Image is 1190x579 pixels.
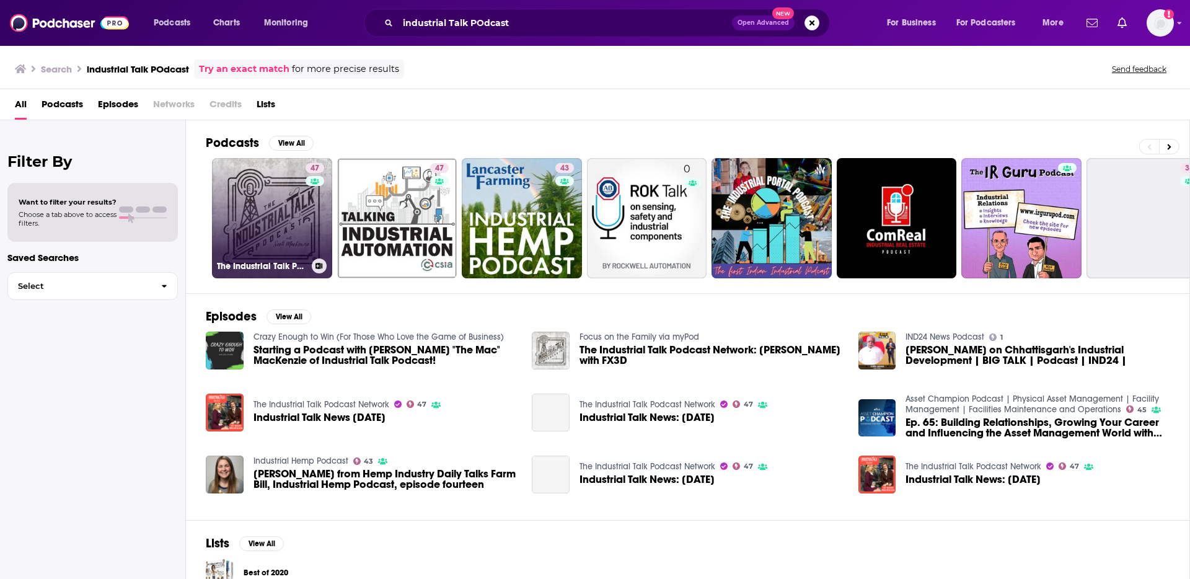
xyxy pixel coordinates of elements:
[772,7,795,19] span: New
[206,536,229,551] h2: Lists
[269,136,314,151] button: View All
[398,13,732,33] input: Search podcasts, credits, & more...
[206,309,311,324] a: EpisodesView All
[587,158,707,278] a: 0
[205,13,247,33] a: Charts
[744,402,753,407] span: 47
[1126,405,1147,413] a: 45
[435,162,444,175] span: 47
[560,162,569,175] span: 43
[906,332,984,342] a: IND24 News Podcast
[257,94,275,120] a: Lists
[858,399,896,437] img: Ep. 65: Building Relationships, Growing Your Career and Influencing the Asset Management World wi...
[145,13,206,33] button: open menu
[1164,9,1174,19] svg: Add a profile image
[430,163,449,173] a: 47
[253,469,518,490] a: Kristen Nichols from Hemp Industry Daily Talks Farm Bill, Industrial Hemp Podcast, episode fourteen
[206,309,257,324] h2: Episodes
[253,345,518,366] a: Starting a Podcast with Scott "The Mac" MacKenzie of Industrial Talk Podcast!
[532,456,570,493] a: Industrial Talk News: 9-21-21
[532,332,570,369] img: The Industrial Talk Podcast Network: Chris Harbaugh with FX3D
[744,464,753,469] span: 47
[253,332,504,342] a: Crazy Enough to Win (For Those Who Love the Game of Business)
[580,332,699,342] a: Focus on the Family via myPod
[532,394,570,431] a: Industrial Talk News: 9-28-21
[15,94,27,120] a: All
[906,417,1170,438] a: Ep. 65: Building Relationships, Growing Your Career and Influencing the Asset Management World wi...
[154,14,190,32] span: Podcasts
[253,412,386,423] a: Industrial Talk News 10-07-21
[206,536,284,551] a: ListsView All
[306,163,324,173] a: 47
[8,282,151,290] span: Select
[212,158,332,278] a: 47The Industrial Talk Podcast Network
[364,459,373,464] span: 43
[253,469,518,490] span: [PERSON_NAME] from Hemp Industry Daily Talks Farm Bill, Industrial Hemp Podcast, episode fourteen
[267,309,311,324] button: View All
[19,210,117,228] span: Choose a tab above to access filters.
[1059,462,1079,470] a: 47
[887,14,936,32] span: For Business
[42,94,83,120] a: Podcasts
[98,94,138,120] a: Episodes
[10,11,129,35] img: Podchaser - Follow, Share and Rate Podcasts
[1108,64,1170,74] button: Send feedback
[906,345,1170,366] a: राजीव अग्रवाल on Chhattisgarh's Industrial Development | BIG TALK | Podcast | IND24 |
[213,14,240,32] span: Charts
[580,461,715,472] a: The Industrial Talk Podcast Network
[353,457,374,465] a: 43
[311,162,319,175] span: 47
[417,402,426,407] span: 47
[1137,407,1147,413] span: 45
[906,345,1170,366] span: [PERSON_NAME] on Chhattisgarh's Industrial Development | BIG TALK | Podcast | IND24 |
[7,252,178,263] p: Saved Searches
[206,135,314,151] a: PodcastsView All
[733,462,753,470] a: 47
[906,474,1041,485] span: Industrial Talk News: [DATE]
[733,400,753,408] a: 47
[7,152,178,170] h2: Filter By
[906,394,1159,415] a: Asset Champion Podcast | Physical Asset Management | Facility Management | Facilities Maintenance...
[858,456,896,493] img: Industrial Talk News: 11-17-21
[989,334,1003,341] a: 1
[209,94,242,120] span: Credits
[948,13,1034,33] button: open menu
[206,332,244,369] img: Starting a Podcast with Scott "The Mac" MacKenzie of Industrial Talk Podcast!
[956,14,1016,32] span: For Podcasters
[1000,335,1003,340] span: 1
[253,399,389,410] a: The Industrial Talk Podcast Network
[255,13,324,33] button: open menu
[1070,464,1079,469] span: 47
[580,345,844,366] span: The Industrial Talk Podcast Network: [PERSON_NAME] with FX3D
[1113,12,1132,33] a: Show notifications dropdown
[462,158,582,278] a: 43
[206,394,244,431] img: Industrial Talk News 10-07-21
[580,412,715,423] a: Industrial Talk News: 9-28-21
[580,345,844,366] a: The Industrial Talk Podcast Network: Chris Harbaugh with FX3D
[858,332,896,369] img: राजीव अग्रवाल on Chhattisgarh's Industrial Development | BIG TALK | Podcast | IND24 |
[1042,14,1064,32] span: More
[19,198,117,206] span: Want to filter your results?
[407,400,427,408] a: 47
[580,474,715,485] span: Industrial Talk News: [DATE]
[732,15,795,30] button: Open AdvancedNew
[206,456,244,493] img: Kristen Nichols from Hemp Industry Daily Talks Farm Bill, Industrial Hemp Podcast, episode fourteen
[376,9,842,37] div: Search podcasts, credits, & more...
[1147,9,1174,37] img: User Profile
[206,135,259,151] h2: Podcasts
[253,456,348,466] a: Industrial Hemp Podcast
[253,345,518,366] span: Starting a Podcast with [PERSON_NAME] "The Mac" MacKenzie of Industrial Talk Podcast!
[41,63,72,75] h3: Search
[337,158,457,278] a: 47
[253,412,386,423] span: Industrial Talk News [DATE]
